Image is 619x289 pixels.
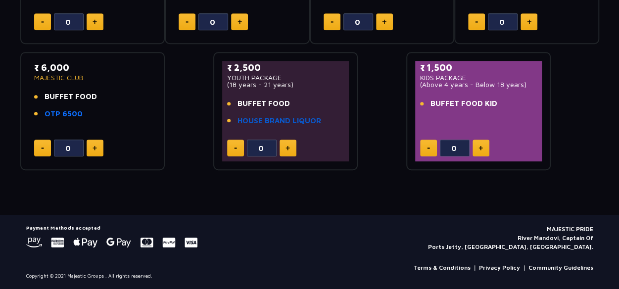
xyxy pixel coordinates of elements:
img: plus [527,19,531,24]
img: minus [475,21,478,23]
a: Community Guidelines [528,263,593,272]
img: minus [41,21,44,23]
a: HOUSE BRAND LIQUOR [238,115,321,127]
p: (Above 4 years - Below 18 years) [420,81,537,88]
img: minus [427,147,430,149]
img: minus [41,147,44,149]
img: plus [238,19,242,24]
img: plus [382,19,386,24]
p: KIDS PACKAGE [420,74,537,81]
img: minus [331,21,333,23]
span: BUFFET FOOD [45,91,97,102]
img: plus [478,145,483,150]
a: Privacy Policy [479,263,520,272]
p: ₹ 2,500 [227,61,344,74]
h5: Payment Methods accepted [26,225,197,231]
img: plus [93,145,97,150]
p: Copyright © 2021 Majestic Groups . All rights reserved. [26,272,152,280]
img: plus [286,145,290,150]
p: YOUTH PACKAGE [227,74,344,81]
a: Terms & Conditions [414,263,471,272]
span: BUFFET FOOD KID [430,98,497,109]
p: MAJESTIC PRIDE River Mandovi, Captain Of Ports Jetty, [GEOGRAPHIC_DATA], [GEOGRAPHIC_DATA]. [428,225,593,251]
p: MAJESTIC CLUB [34,74,151,81]
img: plus [93,19,97,24]
a: OTP 6500 [45,108,83,120]
img: minus [234,147,237,149]
span: BUFFET FOOD [238,98,290,109]
img: minus [186,21,189,23]
p: ₹ 6,000 [34,61,151,74]
p: (18 years - 21 years) [227,81,344,88]
p: ₹ 1,500 [420,61,537,74]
